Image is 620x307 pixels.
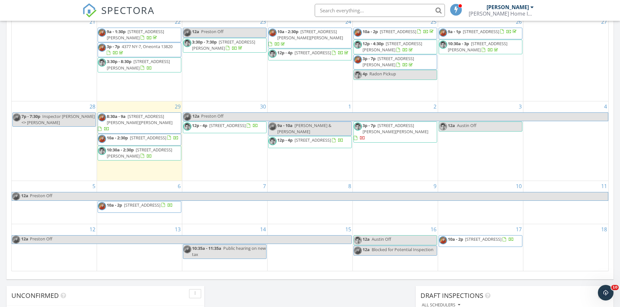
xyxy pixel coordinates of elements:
span: [STREET_ADDRESS][PERSON_NAME] [107,147,172,159]
div: Kincaid Home Inspection Services [469,10,534,17]
img: screen_shot_20250711_at_9.04.05_am.png [439,41,447,49]
img: orangeheadshot.png [439,29,447,37]
span: 3p - 7p [107,44,120,49]
a: 12p - 4p [STREET_ADDRESS] [268,49,352,60]
span: 8:30a - 9a [107,113,126,119]
a: 3p - 7p [STREET_ADDRESS][PERSON_NAME][PERSON_NAME] [354,122,428,141]
span: [STREET_ADDRESS][PERSON_NAME] [192,39,255,51]
a: 3:30p - 7:30p [STREET_ADDRESS][PERSON_NAME] [183,38,267,53]
td: Go to October 18, 2025 [523,224,608,271]
img: orangeheadshot.png [98,29,106,37]
span: Radon Pickup [369,71,396,77]
a: 9a - 1p [STREET_ADDRESS] [439,28,522,39]
span: Preston Off [201,113,224,119]
a: 8:30a - 9a [STREET_ADDRESS][PERSON_NAME][PERSON_NAME] [98,112,181,134]
img: orangeheadshot.png [98,135,106,143]
span: 10:30a - 2:30p [107,147,134,153]
div: [PERSON_NAME] [487,4,529,10]
img: screen_shot_20250711_at_9.04.05_am.png [269,137,277,145]
span: 12p - 4p [277,137,293,143]
img: orangeheadshot.png [98,44,106,52]
td: Go to September 29, 2025 [97,101,182,181]
a: 3:30p - 7:30p [STREET_ADDRESS][PERSON_NAME] [192,39,255,51]
a: Go to October 9, 2025 [432,181,438,191]
a: 3p - 7p [STREET_ADDRESS][PERSON_NAME][PERSON_NAME] [353,122,437,143]
td: Go to October 6, 2025 [97,181,182,224]
a: 10a - 2:30p [STREET_ADDRESS][PERSON_NAME][PERSON_NAME] [268,28,352,49]
img: screen_shot_20250711_at_9.04.05_am.png [354,122,362,131]
img: screen_shot_20250711_at_9.04.05_am.png [98,58,106,67]
input: Search everything... [315,4,445,17]
span: 3p - 7p [363,56,376,61]
a: 10a - 2p [STREET_ADDRESS] [448,236,514,242]
a: Go to October 18, 2025 [600,224,608,235]
a: 3p - 7p 4377 NY-7, Oneonta 13820 [107,44,172,56]
span: 4377 NY-7, Oneonta 13820 [122,44,172,49]
span: [STREET_ADDRESS] [463,29,499,34]
a: Go to September 28, 2025 [88,101,97,112]
a: 9a - 1:30p [STREET_ADDRESS][PERSON_NAME] [107,29,164,41]
a: 12p - 4:30p [STREET_ADDRESS][PERSON_NAME] [353,40,437,54]
span: [STREET_ADDRESS][PERSON_NAME] [363,56,414,68]
td: Go to September 25, 2025 [352,17,438,101]
span: 3:30p - 8:30p [107,58,131,64]
a: SPECTORA [82,9,155,22]
img: The Best Home Inspection Software - Spectora [82,3,97,18]
span: 10a - 2:30p [107,135,128,141]
td: Go to September 27, 2025 [523,17,608,101]
a: 10a - 2p [STREET_ADDRESS] [353,28,437,39]
td: Go to September 30, 2025 [182,101,268,181]
span: Draft Inspections [420,291,483,300]
span: 12a [363,247,370,252]
span: Austin Off [457,122,476,128]
span: 12p - 4p [192,122,207,128]
a: Go to October 2, 2025 [432,101,438,112]
span: 12a [192,113,200,121]
span: 12a [21,192,29,200]
a: Go to October 3, 2025 [517,101,523,112]
a: 3p - 7p [STREET_ADDRESS][PERSON_NAME] [353,55,437,69]
a: Go to October 12, 2025 [88,224,97,235]
span: 10:35a - 11:35a [192,245,221,251]
span: 12p - 4p [277,50,293,56]
span: 9a - 1p [448,29,461,34]
img: orangeheadshot.png [98,113,106,122]
a: Go to September 30, 2025 [259,101,267,112]
span: 12a [363,236,370,242]
a: 8:30a - 9a [STREET_ADDRESS][PERSON_NAME][PERSON_NAME] [98,113,172,132]
span: Preston Off [30,193,52,198]
a: 10a - 2p [STREET_ADDRESS] [98,201,181,213]
td: Go to October 8, 2025 [268,181,353,224]
a: Go to October 15, 2025 [344,224,352,235]
span: 12a [192,29,199,34]
td: Go to September 24, 2025 [268,17,353,101]
td: Go to October 16, 2025 [352,224,438,271]
a: 10a - 2p [STREET_ADDRESS] [107,202,173,208]
a: Go to October 10, 2025 [515,181,523,191]
img: screen_shot_20250711_at_9.04.05_am.png [439,122,447,131]
a: 10:30a - 3p [STREET_ADDRESS][PERSON_NAME] [448,41,507,53]
a: Go to October 7, 2025 [262,181,267,191]
img: orangeheadshot.png [13,113,21,122]
a: 9a - 1p [STREET_ADDRESS] [448,29,518,34]
span: SPECTORA [101,3,155,17]
a: Go to September 26, 2025 [515,17,523,27]
a: 3:30p - 8:30p [STREET_ADDRESS][PERSON_NAME] [107,58,170,70]
span: 10a - 2:30p [277,29,298,34]
a: 10a - 2:30p [STREET_ADDRESS] [107,135,179,141]
span: [STREET_ADDRESS][PERSON_NAME][PERSON_NAME] [277,29,343,41]
a: 10:30a - 2:30p [STREET_ADDRESS][PERSON_NAME] [98,146,181,160]
img: orangeheadshot.png [354,247,362,255]
img: orangeheadshot.png [269,122,277,131]
a: Go to September 24, 2025 [344,17,352,27]
a: 12p - 4p [STREET_ADDRESS] [183,122,267,133]
a: Go to October 14, 2025 [259,224,267,235]
span: 9a - 10a [277,122,293,128]
td: Go to October 11, 2025 [523,181,608,224]
img: orangeheadshot.png [98,202,106,210]
span: [STREET_ADDRESS][PERSON_NAME] [107,29,164,41]
img: orangeheadshot.png [183,29,191,37]
iframe: Intercom live chat [598,285,613,301]
span: [STREET_ADDRESS] [465,236,502,242]
a: 12p - 4p [STREET_ADDRESS] [277,50,350,56]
